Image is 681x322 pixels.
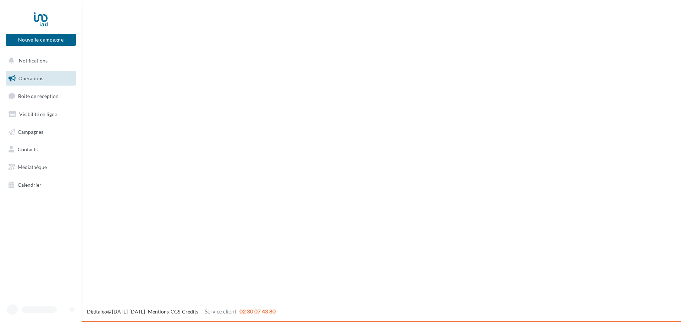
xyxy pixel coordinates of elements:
[4,160,77,175] a: Médiathèque
[18,93,59,99] span: Boîte de réception
[148,309,169,315] a: Mentions
[18,164,47,170] span: Médiathèque
[4,53,74,68] button: Notifications
[4,71,77,86] a: Opérations
[4,125,77,140] a: Campagnes
[4,178,77,192] a: Calendrier
[18,129,43,135] span: Campagnes
[182,309,198,315] a: Crédits
[4,88,77,104] a: Boîte de réception
[171,309,180,315] a: CGS
[4,142,77,157] a: Contacts
[18,75,43,81] span: Opérations
[239,308,276,315] span: 02 30 07 43 80
[19,111,57,117] span: Visibilité en ligne
[205,308,237,315] span: Service client
[87,309,276,315] span: © [DATE]-[DATE] - - -
[6,34,76,46] button: Nouvelle campagne
[87,309,107,315] a: Digitaleo
[18,182,41,188] span: Calendrier
[4,107,77,122] a: Visibilité en ligne
[19,58,48,64] span: Notifications
[18,146,38,152] span: Contacts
